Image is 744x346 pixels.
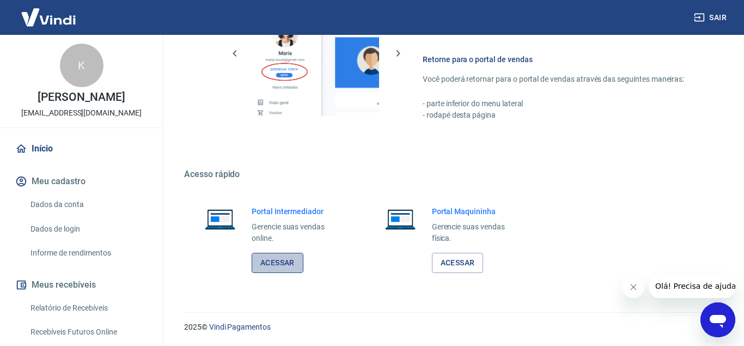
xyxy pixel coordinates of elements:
[209,323,271,331] a: Vindi Pagamentos
[13,137,150,161] a: Início
[26,193,150,216] a: Dados da conta
[252,206,345,217] h6: Portal Intermediador
[60,44,103,87] div: K
[26,321,150,343] a: Recebíveis Futuros Online
[252,221,345,244] p: Gerencie suas vendas online.
[423,110,692,121] p: - rodapé desta página
[184,321,718,333] p: 2025 ©
[623,276,644,298] iframe: Close message
[26,297,150,319] a: Relatório de Recebíveis
[432,206,525,217] h6: Portal Maquininha
[7,8,92,16] span: Olá! Precisa de ajuda?
[13,1,84,34] img: Vindi
[26,242,150,264] a: Informe de rendimentos
[649,274,735,298] iframe: Message from company
[432,253,484,273] a: Acessar
[423,74,692,85] p: Você poderá retornar para o portal de vendas através das seguintes maneiras:
[26,218,150,240] a: Dados de login
[692,8,731,28] button: Sair
[252,253,303,273] a: Acessar
[432,221,525,244] p: Gerencie suas vendas física.
[184,169,718,180] h5: Acesso rápido
[423,98,692,110] p: - parte inferior do menu lateral
[21,107,142,119] p: [EMAIL_ADDRESS][DOMAIN_NAME]
[423,54,692,65] h6: Retorne para o portal de vendas
[377,206,423,232] img: Imagem de um notebook aberto
[197,206,243,232] img: Imagem de um notebook aberto
[13,273,150,297] button: Meus recebíveis
[700,302,735,337] iframe: Button to launch messaging window
[38,92,125,103] p: [PERSON_NAME]
[13,169,150,193] button: Meu cadastro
